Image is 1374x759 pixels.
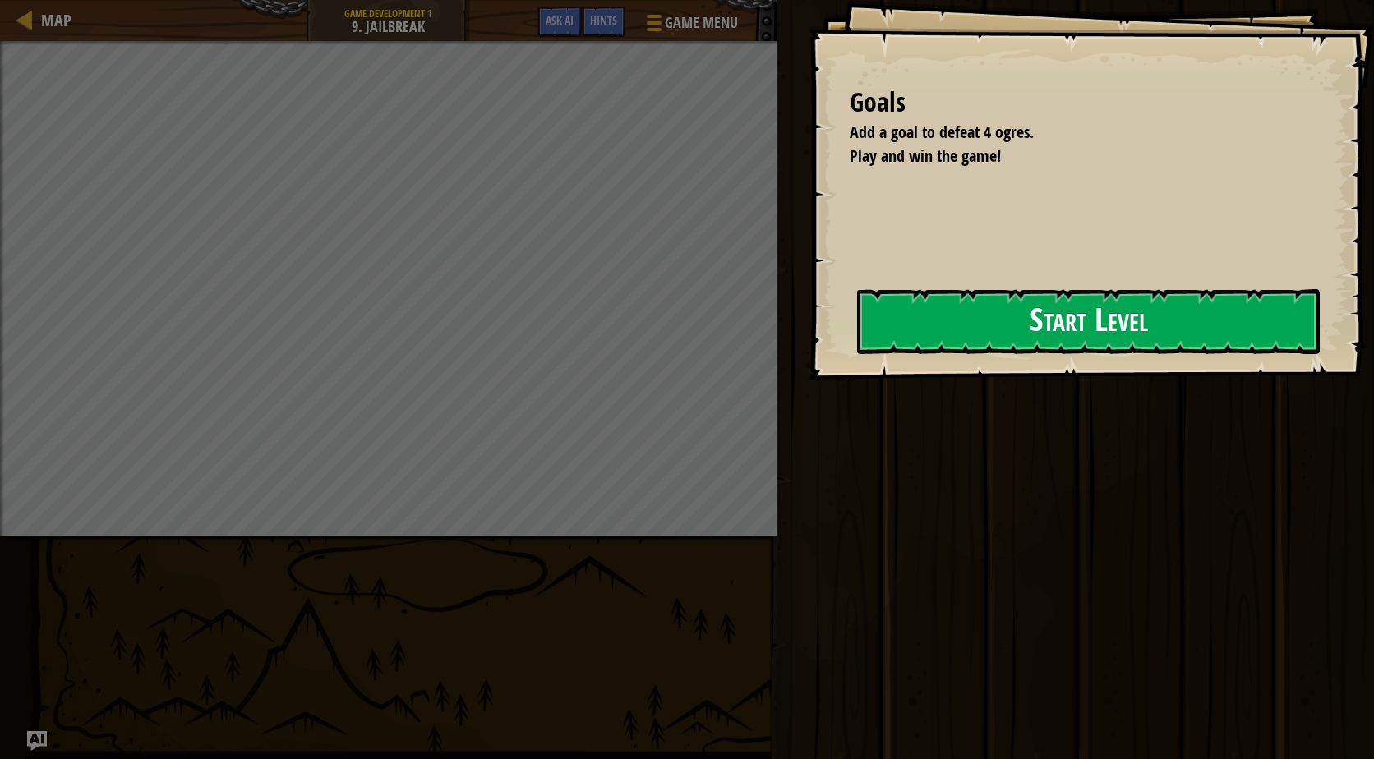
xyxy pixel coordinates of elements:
[857,289,1320,354] button: Start Level
[829,121,1312,145] li: Add a goal to defeat 4 ogres.
[537,7,582,37] button: Ask AI
[850,145,1001,167] span: Play and win the game!
[665,12,738,34] span: Game Menu
[590,12,617,28] span: Hints
[33,9,71,31] a: Map
[546,12,574,28] span: Ask AI
[829,145,1312,168] li: Play and win the game!
[850,84,1316,122] div: Goals
[27,731,47,751] button: Ask AI
[41,9,71,31] span: Map
[634,7,748,45] button: Game Menu
[850,121,1034,143] span: Add a goal to defeat 4 ogres.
